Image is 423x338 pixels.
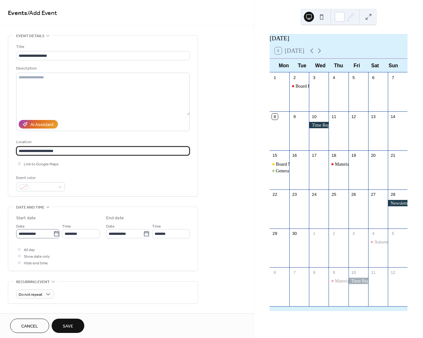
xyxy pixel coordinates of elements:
div: 28 [390,192,396,197]
div: 5 [390,231,396,236]
div: 14 [390,114,396,119]
div: 20 [370,153,376,158]
div: 1 [272,75,278,80]
div: [DATE] [270,34,407,43]
div: 4 [331,75,337,80]
div: Tue [293,59,311,72]
div: 3 [351,231,356,236]
div: Autumn Rhapsody [374,239,408,245]
div: 19 [351,153,356,158]
div: Time Reporting - 10th of the month [309,122,329,128]
div: Material Girls Meeting [335,278,377,284]
div: 8 [272,114,278,119]
div: 7 [390,75,396,80]
div: Thu [330,59,348,72]
div: Material Girls Meeting [329,278,348,284]
div: End date [106,215,124,222]
div: 8 [311,270,317,275]
span: All day [24,247,35,253]
div: 18 [331,153,337,158]
span: Time [62,223,71,230]
div: 2 [292,75,297,80]
div: AI Assistant [30,122,54,128]
div: 15 [272,153,278,158]
div: 10 [311,114,317,119]
div: Mon [275,59,293,72]
div: Wed [311,59,330,72]
div: Material Girls Meeting [329,161,348,167]
div: Time Reporting - 10th of the month [349,278,368,284]
div: Board Planning Meeting [296,83,341,89]
span: Save [63,323,73,330]
div: 13 [370,114,376,119]
span: Event image [16,311,41,318]
div: Fri [348,59,366,72]
div: 9 [331,270,337,275]
div: 7 [292,270,297,275]
div: 6 [370,75,376,80]
div: 27 [370,192,376,197]
span: Date and time [16,204,44,211]
div: 11 [331,114,337,119]
div: General Meeting [270,168,289,174]
span: Do not repeat [19,291,42,298]
span: Event details [16,33,44,39]
button: Save [52,319,84,333]
div: Start date [16,215,36,222]
div: 12 [351,114,356,119]
div: 24 [311,192,317,197]
div: General Meeting [276,168,307,174]
div: Board Meeting [276,161,304,167]
div: Event color [16,175,64,181]
div: 16 [292,153,297,158]
div: Title [16,43,189,50]
div: Autumn Rhapsody [368,239,388,245]
span: Show date only [24,253,50,260]
span: / Add Event [27,7,57,19]
div: Sun [384,59,402,72]
div: Sat [366,59,384,72]
div: 12 [390,270,396,275]
div: 1 [311,231,317,236]
div: 11 [370,270,376,275]
div: Location [16,139,189,145]
div: 6 [272,270,278,275]
div: 23 [292,192,297,197]
span: Hide end time [24,260,48,267]
div: 25 [331,192,337,197]
div: Newsletter articles [388,200,407,206]
div: 22 [272,192,278,197]
div: 17 [311,153,317,158]
div: 29 [272,231,278,236]
span: Date [106,223,115,230]
span: Date [16,223,25,230]
div: Board Meeting [270,161,289,167]
div: Description [16,65,189,72]
span: Link to Google Maps [24,161,59,168]
div: Board Planning Meeting [289,83,309,89]
a: Events [8,7,27,19]
button: Cancel [10,319,49,333]
div: 21 [390,153,396,158]
span: Recurring event [16,279,50,285]
div: 5 [351,75,356,80]
button: AI Assistant [19,120,58,129]
div: 3 [311,75,317,80]
span: Time [152,223,161,230]
div: 30 [292,231,297,236]
div: 10 [351,270,356,275]
div: 26 [351,192,356,197]
div: 2 [331,231,337,236]
div: 9 [292,114,297,119]
div: Material Girls Meeting [335,161,377,167]
span: Cancel [21,323,38,330]
div: 4 [370,231,376,236]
